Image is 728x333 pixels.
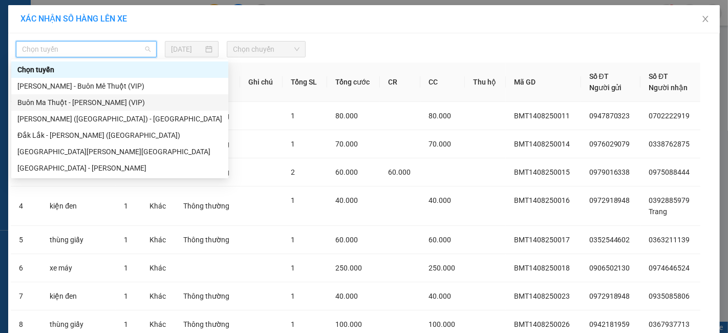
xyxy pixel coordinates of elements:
span: 0972918948 [589,292,630,300]
span: 80.000 [335,112,358,120]
span: 0975088444 [649,168,690,176]
span: BMT1408250023 [514,292,570,300]
span: 40.000 [429,196,451,204]
td: Khác [141,254,176,282]
span: 1 [291,264,295,272]
input: 14/08/2025 [171,44,203,55]
span: Chọn chuyến [233,41,299,57]
span: Số ĐT [649,72,668,80]
span: 250.000 [429,264,455,272]
span: BMT1408250026 [514,320,570,328]
span: Người nhận [649,84,688,92]
div: Phú Yên - Đắk Lắk [11,143,228,160]
div: Buôn Ma Thuột - Tuy Hòa (VIP) [11,94,228,111]
span: 40.000 [335,292,358,300]
span: 0702222919 [649,112,690,120]
td: Khác [141,186,176,226]
div: Đắk Lắk - Phú Yên [11,160,228,176]
th: Thu hộ [465,63,506,102]
div: Đắk Lắk - Phú Yên (SC) [11,127,228,143]
div: [GEOGRAPHIC_DATA][PERSON_NAME][GEOGRAPHIC_DATA] [17,146,222,157]
span: 60.000 [388,168,411,176]
span: 1 [124,236,128,244]
span: 60.000 [335,236,358,244]
span: 0338762875 [649,140,690,148]
span: 1 [291,292,295,300]
td: 7 [11,282,41,310]
td: kiện đen [41,186,116,226]
span: 1 [124,202,128,210]
span: 0979016338 [589,168,630,176]
div: [GEOGRAPHIC_DATA] - [PERSON_NAME] [17,162,222,174]
span: 0972918948 [589,196,630,204]
span: 80.000 [429,112,451,120]
th: Tổng cước [327,63,380,102]
span: Chọn tuyến [22,41,151,57]
span: 250.000 [335,264,362,272]
span: 0352544602 [589,236,630,244]
th: Tổng SL [283,63,327,102]
span: BMT1408250016 [514,196,570,204]
span: 100.000 [335,320,362,328]
span: 1 [291,236,295,244]
th: Mã GD [506,63,581,102]
th: Ghi chú [240,63,283,102]
span: 0906502130 [589,264,630,272]
span: 0942181959 [589,320,630,328]
div: Chọn tuyến [11,61,228,78]
span: BMT1408250015 [514,168,570,176]
td: 4 [11,186,41,226]
span: 1 [124,320,128,328]
span: 40.000 [429,292,451,300]
span: 1 [291,320,295,328]
td: kiện đen [41,282,116,310]
span: 60.000 [335,168,358,176]
td: Khác [141,226,176,254]
div: [PERSON_NAME] ([GEOGRAPHIC_DATA]) - [GEOGRAPHIC_DATA] [17,113,222,124]
div: Buôn Ma Thuột - [PERSON_NAME] (VIP) [17,97,222,108]
span: BMT1408250018 [514,264,570,272]
span: BMT1408250014 [514,140,570,148]
span: 2 [291,168,295,176]
td: Thông thường [175,282,240,310]
span: 70.000 [335,140,358,148]
span: Trang [649,207,667,216]
td: Khác [141,282,176,310]
div: Phú Yên (SC) - Đắk Lắk [11,111,228,127]
span: 0363211139 [649,236,690,244]
span: Số ĐT [589,72,609,80]
span: 0392885979 [649,196,690,204]
span: 0976029079 [589,140,630,148]
span: 0935085806 [649,292,690,300]
span: 60.000 [429,236,451,244]
span: 0947870323 [589,112,630,120]
button: Close [691,5,720,34]
div: Tuy Hòa - Buôn Mê Thuột (VIP) [11,78,228,94]
span: 0367937713 [649,320,690,328]
span: 0974646524 [649,264,690,272]
div: Đắk Lắk - [PERSON_NAME] ([GEOGRAPHIC_DATA]) [17,130,222,141]
div: Chọn tuyến [17,64,222,75]
span: close [701,15,710,23]
th: CC [420,63,465,102]
th: CR [380,63,420,102]
span: XÁC NHẬN SỐ HÀNG LÊN XE [20,14,127,24]
td: 5 [11,226,41,254]
span: 70.000 [429,140,451,148]
span: 40.000 [335,196,358,204]
span: 1 [291,196,295,204]
span: 1 [124,264,128,272]
span: 1 [291,112,295,120]
span: 1 [124,292,128,300]
td: 6 [11,254,41,282]
td: Thông thường [175,186,240,226]
span: BMT1408250017 [514,236,570,244]
td: thùng giấy [41,226,116,254]
span: 1 [291,140,295,148]
span: Người gửi [589,84,622,92]
span: 100.000 [429,320,455,328]
td: xe máy [41,254,116,282]
td: Thông thường [175,226,240,254]
div: [PERSON_NAME] - Buôn Mê Thuột (VIP) [17,80,222,92]
span: BMT1408250011 [514,112,570,120]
